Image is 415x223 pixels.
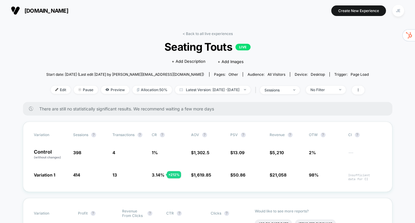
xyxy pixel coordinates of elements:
span: | [254,86,260,94]
span: (without changes) [34,155,61,159]
span: Latest Version: [DATE] - [DATE] [175,86,251,94]
div: JE [392,5,404,17]
span: 98% [309,172,319,177]
span: $ [191,172,211,177]
span: + Add Images [218,59,244,64]
div: No Filter [310,88,335,92]
span: 2% [309,150,316,155]
span: 13.09 [233,150,245,155]
img: calendar [180,88,183,91]
span: Allocation: 50% [132,86,172,94]
div: + 212 % [167,171,181,178]
button: ? [138,132,142,137]
div: Audience: [248,72,285,77]
span: Edit [51,86,71,94]
span: [DOMAIN_NAME] [24,8,68,14]
button: ? [177,211,182,216]
span: Sessions [73,132,88,137]
button: ? [160,132,165,137]
span: 398 [73,150,81,155]
span: $ [230,172,245,177]
span: PSV [230,132,238,137]
span: $ [270,172,287,177]
img: end [293,89,295,91]
span: Variation 1 [34,172,55,177]
button: ? [355,132,360,137]
span: other [229,72,238,77]
button: [DOMAIN_NAME] [9,6,70,15]
span: Start date: [DATE] (Last edit [DATE] by [PERSON_NAME][EMAIL_ADDRESS][DOMAIN_NAME]) [46,72,204,77]
div: Trigger: [334,72,369,77]
span: Preview [101,86,129,94]
span: Profit [78,211,88,215]
button: JE [391,5,406,17]
span: + Add Description [172,59,206,65]
span: 414 [73,172,80,177]
button: ? [321,132,326,137]
span: CTR [166,211,174,215]
span: Device: [290,72,329,77]
div: Pages: [214,72,238,77]
span: 1 % [152,150,158,155]
span: 3.14 % [152,172,164,177]
button: Create New Experience [331,5,386,16]
span: 5,210 [272,150,284,155]
p: Control [34,149,67,160]
img: rebalance [137,88,139,91]
span: --- [348,151,381,160]
button: ? [288,132,293,137]
span: 4 [112,150,115,155]
span: Clicks [211,211,221,215]
span: AOV [191,132,199,137]
span: 1,619.85 [194,172,211,177]
a: < Back to all live experiences [183,31,233,36]
span: Seating Touts [62,40,353,53]
span: All Visitors [267,72,285,77]
span: Revenue From Clicks [122,209,144,218]
button: ? [91,211,96,216]
span: $ [230,150,245,155]
img: end [78,88,81,91]
span: $ [270,150,284,155]
span: There are still no statistically significant results. We recommend waiting a few more days [39,106,380,111]
span: Revenue [270,132,285,137]
button: ? [224,211,229,216]
img: end [244,89,246,90]
img: end [339,89,341,90]
span: Page Load [351,72,369,77]
img: edit [55,88,58,91]
p: LIVE [235,44,251,50]
button: ? [202,132,207,137]
button: ? [91,132,96,137]
span: Variation [34,132,67,137]
span: OTW [309,132,342,137]
span: Variation [34,209,67,218]
span: Insufficient data for CI [348,173,381,181]
span: CR [152,132,157,137]
p: Would like to see more reports? [255,209,381,213]
img: Visually logo [11,6,20,15]
button: ? [148,211,152,216]
button: ? [241,132,246,137]
span: Pause [74,86,98,94]
span: desktop [311,72,325,77]
span: 50.86 [233,172,245,177]
span: 13 [112,172,117,177]
span: Transactions [112,132,135,137]
span: $ [191,150,209,155]
span: 1,302.5 [194,150,209,155]
span: CI [348,132,381,137]
span: 21,058 [272,172,287,177]
div: sessions [264,88,289,92]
